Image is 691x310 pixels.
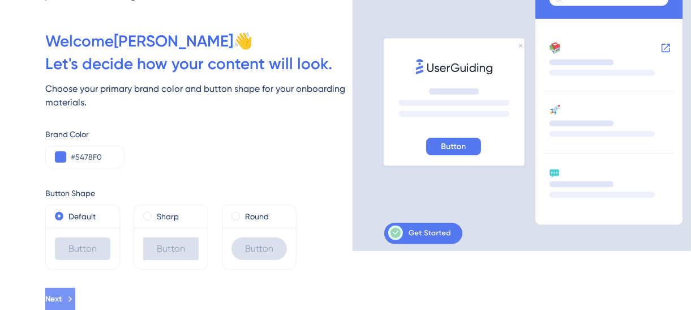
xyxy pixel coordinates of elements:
div: Button [55,237,110,260]
div: Button [231,237,287,260]
span: Next [45,292,62,306]
div: Brand Color [45,128,353,141]
label: Sharp [157,210,179,223]
label: Default [68,210,96,223]
label: Round [245,210,269,223]
div: Button [143,237,199,260]
div: Choose your primary brand color and button shape for your onboarding materials. [45,82,353,109]
div: Welcome [PERSON_NAME] 👋 [45,30,353,53]
div: Let ' s decide how your content will look. [45,53,353,75]
div: Button Shape [45,186,353,200]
